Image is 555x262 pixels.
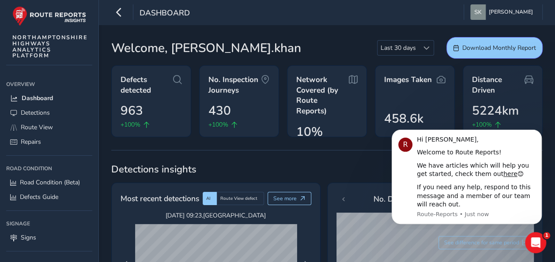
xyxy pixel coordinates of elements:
span: Defects Guide [20,193,58,201]
span: Download Monthly Report [462,44,536,52]
span: 430 [208,101,231,120]
img: diamond-layout [470,4,486,20]
span: 963 [121,101,143,120]
a: Dashboard [6,91,92,105]
span: Route View [21,123,53,131]
span: See difference for same period [444,239,519,246]
button: Download Monthly Report [446,37,543,59]
div: Route View defect [217,192,264,205]
span: No. Inspection Journeys [208,75,261,95]
iframe: Intercom notifications message [378,122,555,229]
button: [PERSON_NAME] [470,4,536,20]
a: Detections [6,105,92,120]
span: Images Taken [384,75,432,85]
span: NORTHAMPTONSHIRE HIGHWAYS ANALYTICS PLATFORM [12,34,88,59]
span: Dashboard [140,7,190,20]
div: AI [203,192,217,205]
span: +100% [121,120,140,129]
a: Repairs [6,135,92,149]
span: Network Covered (by Route Reports) [296,75,349,116]
button: See difference for same period [438,236,534,249]
button: See more [268,192,311,205]
span: Last 30 days [378,41,419,55]
span: AI [206,195,211,202]
span: Welcome, [PERSON_NAME].khan [111,39,301,57]
a: Signs [6,230,92,245]
a: Defects Guide [6,190,92,204]
span: [DATE] 09:23 , [GEOGRAPHIC_DATA] [135,211,297,220]
span: 458.6k [384,109,423,128]
a: Route View [6,120,92,135]
span: +100% [472,120,492,129]
iframe: Intercom live chat [525,232,546,253]
span: Route View defect [220,195,257,202]
a: Road Condition (Beta) [6,175,92,190]
span: [PERSON_NAME] [489,4,533,20]
span: Most recent detections [121,193,199,204]
span: Road Condition (Beta) [20,178,80,187]
span: Defects detected [121,75,173,95]
span: 10% [296,123,323,141]
span: See more [273,195,297,202]
span: No. Detections: Most affected areas [374,193,496,205]
span: 5224km [472,101,519,120]
span: Distance Driven [472,75,525,95]
span: Repairs [21,138,41,146]
div: Overview [6,78,92,91]
span: Detections insights [111,163,543,176]
span: Dashboard [22,94,53,102]
span: Detections [21,109,50,117]
span: +100% [208,120,228,129]
img: rr logo [12,6,86,26]
div: Signage [6,217,92,230]
span: Signs [21,233,36,242]
span: 1 [543,232,550,239]
div: Road Condition [6,162,92,175]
